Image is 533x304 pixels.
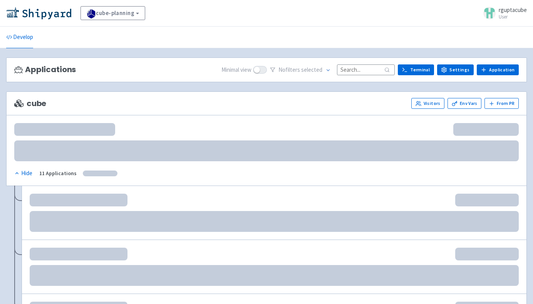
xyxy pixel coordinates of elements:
span: rguptacube [499,6,527,14]
span: cube [14,99,46,108]
a: Visitors [411,98,444,109]
span: No filter s [278,66,322,74]
h3: Applications [14,65,76,74]
div: 11 Applications [39,169,77,178]
small: User [499,14,527,19]
span: selected [301,66,322,73]
img: Shipyard logo [6,7,71,19]
button: From PR [484,98,519,109]
a: cube-planning [80,6,145,20]
a: Application [477,64,519,75]
a: Env Vars [448,98,481,109]
div: Hide [14,169,32,178]
a: rguptacube User [479,7,527,19]
a: Terminal [398,64,434,75]
button: Hide [14,169,33,178]
input: Search... [337,64,395,75]
span: Minimal view [221,66,251,74]
a: Develop [6,27,33,48]
a: Settings [437,64,474,75]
